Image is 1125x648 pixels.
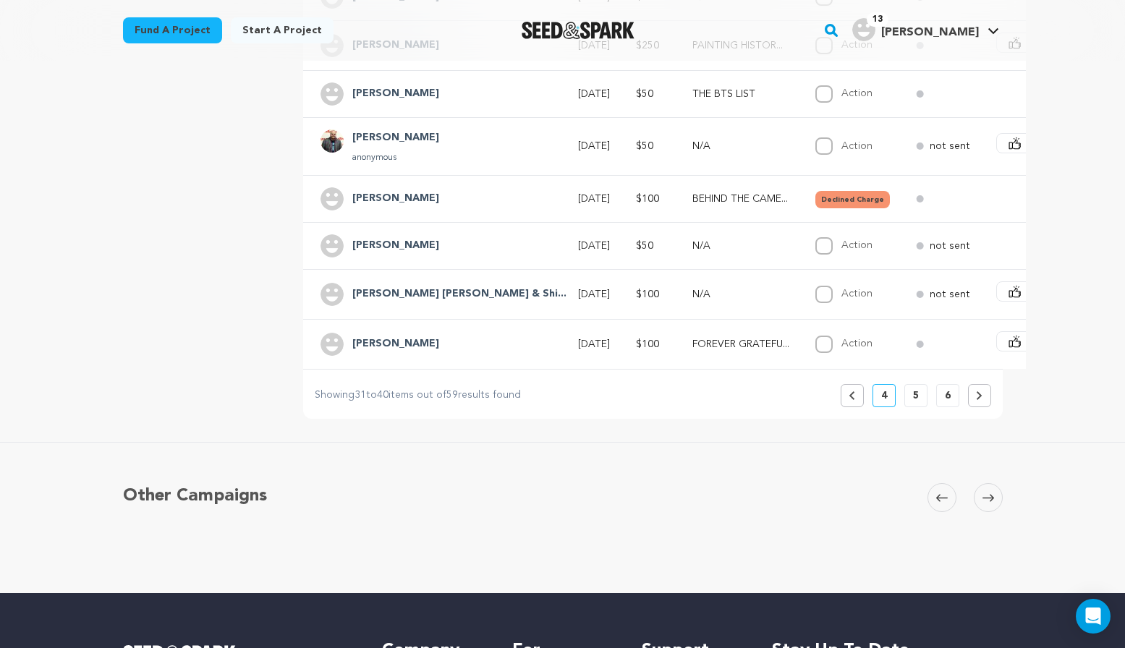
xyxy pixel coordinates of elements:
[841,240,873,250] label: Action
[841,88,873,98] label: Action
[692,287,789,302] p: N/A
[315,387,521,404] p: Showing to items out of results found
[936,384,959,407] button: 6
[123,483,267,509] h5: Other Campaigns
[522,22,635,39] a: Seed&Spark Homepage
[578,239,610,253] p: [DATE]
[873,384,896,407] button: 4
[945,388,951,403] p: 6
[636,194,659,204] span: $100
[636,241,653,251] span: $50
[692,192,789,206] p: BEHIND THE CAMERA
[352,190,439,208] h4: Kim Sagami
[996,133,1098,153] button: Say Thanks
[930,239,970,253] p: not sent
[867,12,888,27] span: 13
[930,139,970,153] p: not sent
[692,139,789,153] p: N/A
[692,337,789,351] p: FOREVER GRATEFUL
[1076,599,1111,634] div: Open Intercom Messenger
[815,191,890,208] button: Declined Charge
[320,187,344,210] img: user.png
[841,289,873,299] label: Action
[578,139,610,153] p: [DATE]
[904,384,927,407] button: 5
[377,390,389,400] span: 40
[996,281,1098,302] button: Say Thanks
[578,287,610,302] p: [DATE]
[692,239,789,253] p: N/A
[636,289,659,299] span: $100
[578,337,610,351] p: [DATE]
[636,339,659,349] span: $100
[522,22,635,39] img: Seed&Spark Logo Dark Mode
[352,336,439,353] h4: Lauren Finerman
[352,237,439,255] h4: MarIlyn Hinds
[352,129,439,147] h4: Evan Haigh
[636,89,653,99] span: $50
[231,17,334,43] a: Start a project
[352,286,566,303] h4: Tim Terri & Shinners
[930,287,970,302] p: not sent
[355,390,366,400] span: 31
[913,388,919,403] p: 5
[578,87,610,101] p: [DATE]
[849,15,1002,46] span: Steve S.'s Profile
[123,17,222,43] a: Fund a project
[320,82,344,106] img: user.png
[841,338,873,349] label: Action
[446,390,458,400] span: 59
[578,192,610,206] p: [DATE]
[320,129,344,153] img: IMG_0777.JPG
[852,18,979,41] div: Steve S.'s Profile
[320,333,344,356] img: user.png
[996,331,1098,351] button: Say Thanks
[692,87,789,101] p: THE BTS LIST
[881,388,887,403] p: 4
[352,85,439,103] h4: Kevin Sasaki
[352,152,439,163] p: anonymous
[636,141,653,151] span: $50
[852,18,875,41] img: user.png
[849,15,1002,41] a: Steve S.'s Profile
[320,234,344,257] img: user.png
[841,141,873,151] label: Action
[881,27,979,38] span: [PERSON_NAME]
[320,283,344,306] img: user.png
